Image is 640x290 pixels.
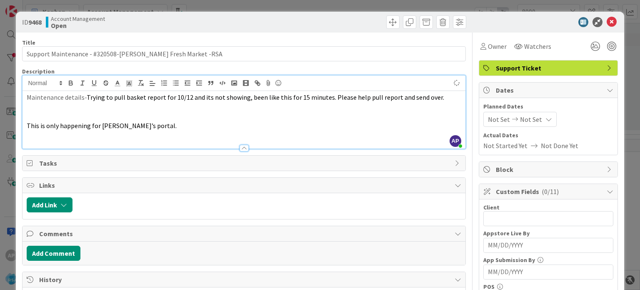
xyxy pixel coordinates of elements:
span: Actual Dates [483,131,613,140]
span: Trying to pull basket report for 10/12 and its not showing, been like this for 15 minutes. Please... [87,93,444,101]
p: Maintenance details- [27,93,461,102]
button: Add Comment [27,246,80,261]
span: ID [22,17,42,27]
span: Not Set [488,114,510,124]
b: Open [51,22,105,29]
span: Tasks [39,158,450,168]
b: 9468 [28,18,42,26]
span: Block [496,164,602,174]
span: Dates [496,85,602,95]
span: Comments [39,229,450,239]
span: History [39,275,450,285]
span: ( 0/11 ) [542,187,559,196]
span: Support Ticket [496,63,602,73]
span: Planned Dates [483,102,613,111]
span: AP [450,135,461,147]
span: Description [22,68,55,75]
label: Client [483,204,500,211]
button: Add Link [27,197,72,212]
span: Not Done Yet [541,141,578,151]
span: Owner [488,41,507,51]
div: Appstore Live By [483,230,613,236]
span: Custom Fields [496,187,602,197]
span: This is only happening for [PERSON_NAME]’s portal. [27,121,177,130]
span: Not Started Yet [483,141,527,151]
input: MM/DD/YYYY [488,238,609,252]
label: Title [22,39,35,46]
input: type card name here... [22,46,465,61]
span: Links [39,180,450,190]
span: Account Management [51,15,105,22]
input: MM/DD/YYYY [488,265,609,279]
div: POS [483,284,613,290]
span: Not Set [520,114,542,124]
span: Watchers [524,41,551,51]
div: App Submission By [483,257,613,263]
